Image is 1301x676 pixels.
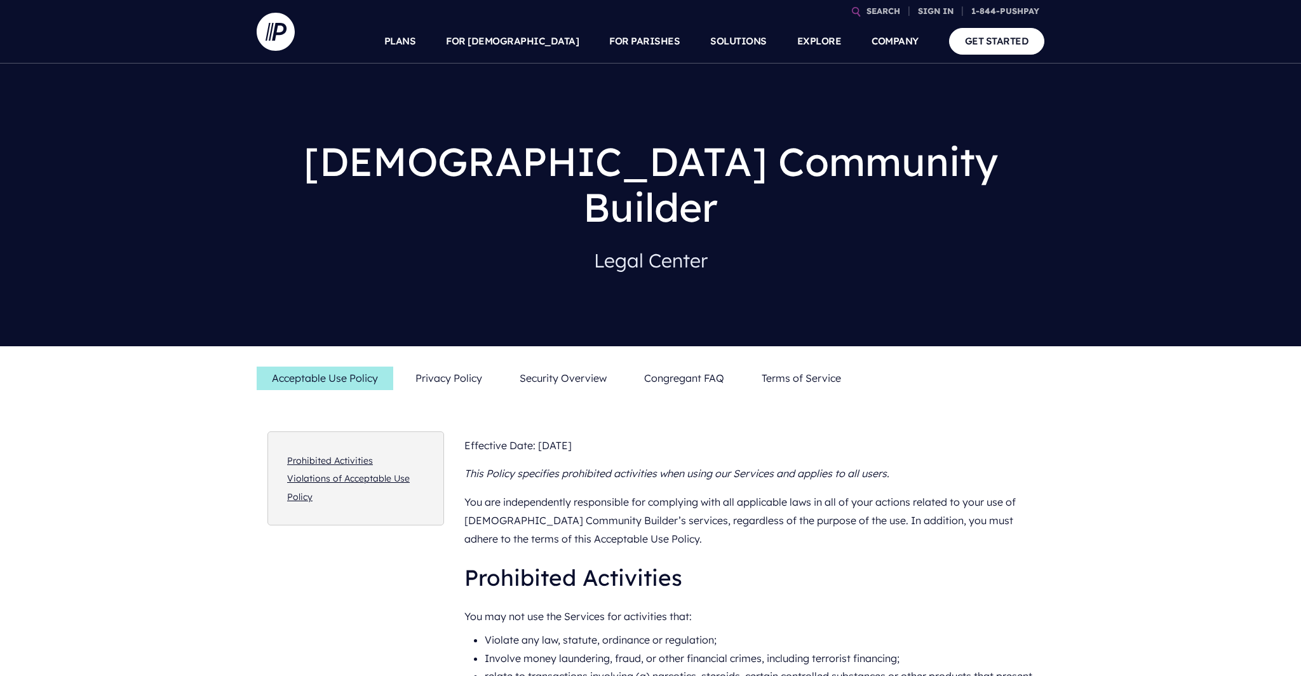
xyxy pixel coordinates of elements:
[267,128,1034,240] h1: [DEMOGRAPHIC_DATA] Community Builder
[464,488,1035,553] p: You are independently responsible for complying with all applicable laws in all of your actions r...
[710,19,767,64] a: SOLUTIONS
[384,19,416,64] a: PLANS
[464,467,889,480] i: This Policy specifies prohibited activities when using our Services and applies to all users.
[949,28,1045,54] a: GET STARTED
[762,372,841,384] span: Terms of Service
[415,372,482,384] span: Privacy Policy
[446,19,579,64] a: FOR [DEMOGRAPHIC_DATA]
[267,240,1034,281] h4: Legal Center
[520,372,607,384] span: Security Overview
[272,372,378,384] span: Acceptable Use Policy
[872,19,919,64] a: COMPANY
[485,649,1035,668] li: Involve money laundering, fraud, or other financial crimes, including terrorist financing;
[485,631,1035,649] li: Violate any law, statute, ordinance or regulation;
[797,19,842,64] a: EXPLORE
[287,473,410,503] a: Violations of Acceptable Use Policy
[287,455,373,466] a: Prohibited Activities
[464,553,1035,603] h3: Prohibited Activities
[464,431,1035,460] p: Effective Date: [DATE]
[609,19,680,64] a: FOR PARISHES
[644,372,724,384] span: Congregant FAQ
[464,602,1035,631] p: You may not use the Services for activities that:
